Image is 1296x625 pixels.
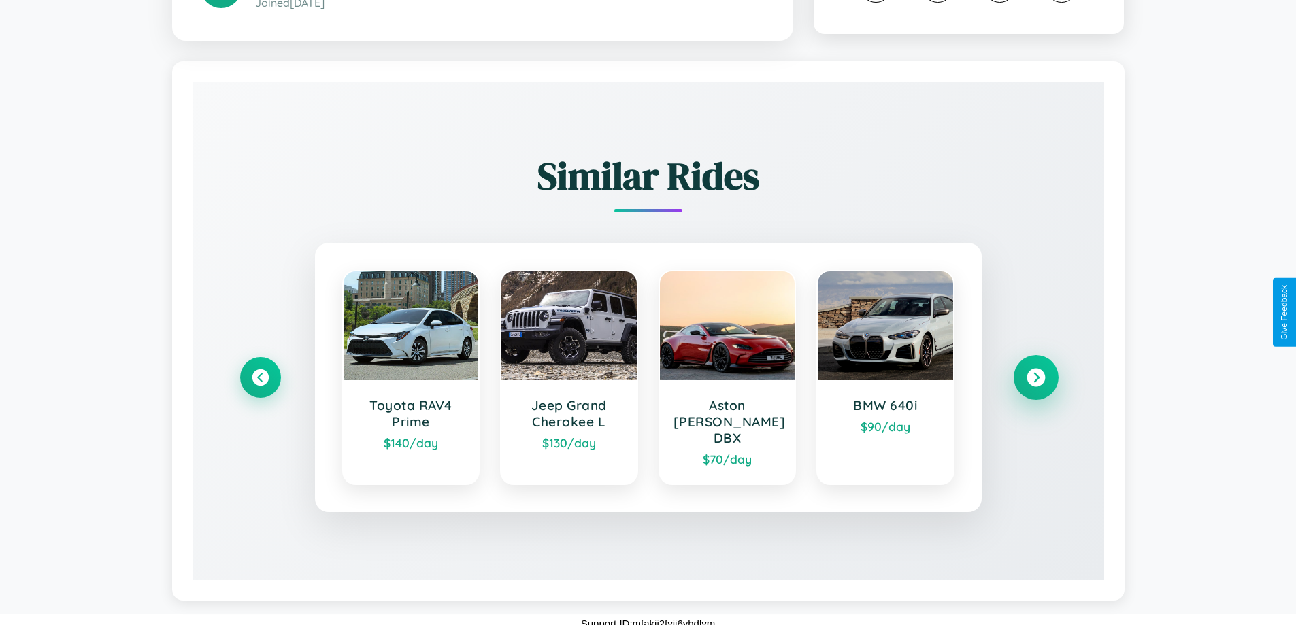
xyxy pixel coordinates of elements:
[1280,285,1289,340] div: Give Feedback
[831,419,940,434] div: $ 90 /day
[831,397,940,413] h3: BMW 640i
[342,270,480,485] a: Toyota RAV4 Prime$140/day
[357,435,465,450] div: $ 140 /day
[659,270,797,485] a: Aston [PERSON_NAME] DBX$70/day
[240,150,1057,202] h2: Similar Rides
[816,270,954,485] a: BMW 640i$90/day
[515,397,623,430] h3: Jeep Grand Cherokee L
[500,270,638,485] a: Jeep Grand Cherokee L$130/day
[674,397,782,446] h3: Aston [PERSON_NAME] DBX
[357,397,465,430] h3: Toyota RAV4 Prime
[515,435,623,450] div: $ 130 /day
[674,452,782,467] div: $ 70 /day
